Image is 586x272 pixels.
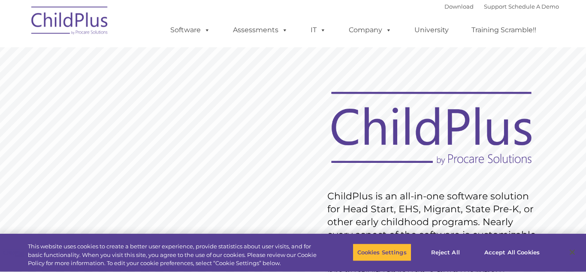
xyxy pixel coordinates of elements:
[353,243,411,261] button: Cookies Settings
[28,242,322,268] div: This website uses cookies to create a better user experience, provide statistics about user visit...
[419,243,472,261] button: Reject All
[302,21,335,39] a: IT
[27,0,113,43] img: ChildPlus by Procare Solutions
[224,21,296,39] a: Assessments
[480,243,544,261] button: Accept All Cookies
[340,21,400,39] a: Company
[406,21,457,39] a: University
[563,243,582,262] button: Close
[444,3,559,10] font: |
[444,3,474,10] a: Download
[484,3,507,10] a: Support
[463,21,545,39] a: Training Scramble!!
[162,21,219,39] a: Software
[508,3,559,10] a: Schedule A Demo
